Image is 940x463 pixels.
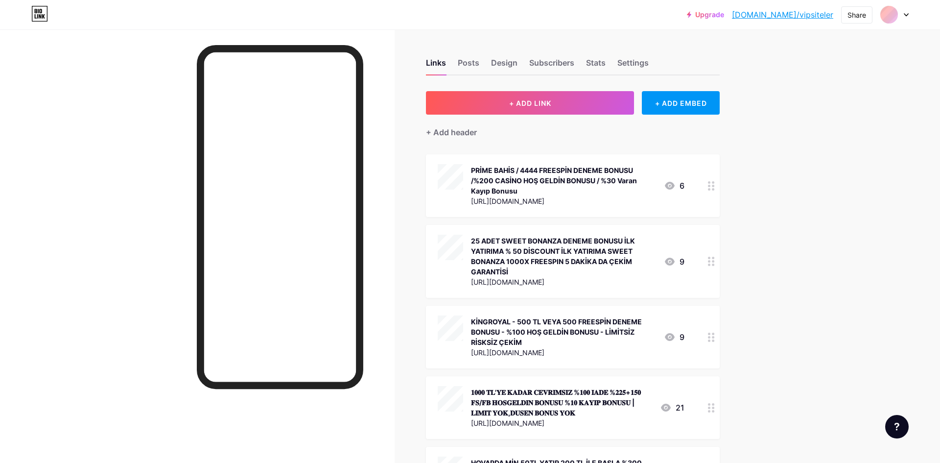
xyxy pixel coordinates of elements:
div: Share [847,10,866,20]
a: Upgrade [687,11,724,19]
div: Stats [586,57,606,74]
div: + Add header [426,126,477,138]
div: 6 [664,180,684,192]
div: Settings [617,57,649,74]
div: KİNGROYAL - 500 TL VEYA 500 FREESPİN DENEME BONUSU - %100 HOŞ GELDİN BONUSU - LİMİTSİZ RİSKSİZ ÇEKİM [471,317,656,347]
a: [DOMAIN_NAME]/vipsiteler [732,9,833,21]
span: + ADD LINK [509,99,551,107]
div: [URL][DOMAIN_NAME] [471,196,656,206]
div: 9 [664,331,684,343]
div: 21 [660,402,684,414]
div: Subscribers [529,57,574,74]
div: [URL][DOMAIN_NAME] [471,347,656,358]
div: 𝟏𝟎𝟎𝟎 𝐓𝐋'𝐘𝐄 𝐊𝐀𝐃𝐀𝐑 𝐂𝐄𝐕𝐑𝐈𝐌𝐒𝐈𝐙 %𝟏𝟎𝟎 𝐈𝐀𝐃𝐄 %𝟐𝟐𝟓+𝟏𝟓𝟎 𝐅𝐒/𝐅𝐁 𝐇𝐎𝐒𝐆𝐄𝐋𝐃𝐈𝐍 𝐁𝐎𝐍𝐔𝐒𝐔 %𝟏𝟎 𝐊𝐀𝐘𝐈𝐏 𝐁𝐎𝐍𝐔𝐒𝐔 | 𝐋𝐈𝐌𝐈𝐓 𝐘𝐎𝐊... [471,387,652,418]
div: [URL][DOMAIN_NAME] [471,418,652,428]
div: Design [491,57,517,74]
div: Links [426,57,446,74]
button: + ADD LINK [426,91,634,115]
div: PRİME BAHİS / 4444 FREESPİN DENEME BONUSU /%200 CASİNO HOŞ GELDİN BONUSU / %30 Varan Kayıp Bonusu [471,165,656,196]
div: Posts [458,57,479,74]
div: + ADD EMBED [642,91,720,115]
div: [URL][DOMAIN_NAME] [471,277,656,287]
div: 9 [664,256,684,268]
div: 25 ADET SWEET BONANZA DENEME BONUSU İLK YATIRIMA % 50 DİSCOUNT İLK YATIRIMA SWEET BONANZA 1000X F... [471,236,656,277]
